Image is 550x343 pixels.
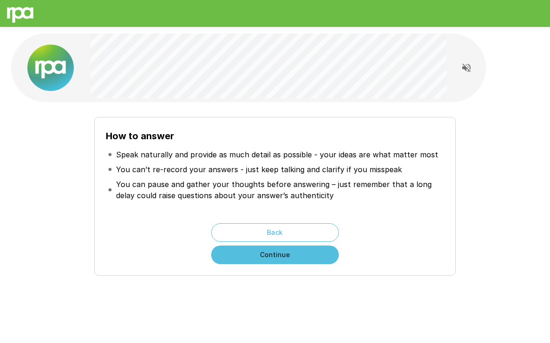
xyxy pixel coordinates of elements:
[211,246,339,264] button: Continue
[116,149,438,160] p: Speak naturally and provide as much detail as possible - your ideas are what matter most
[116,164,402,175] p: You can’t re-record your answers - just keep talking and clarify if you misspeak
[27,45,74,91] img: new%2520logo%2520(1).png
[211,223,339,242] button: Back
[457,58,476,77] button: Read questions aloud
[116,179,442,201] p: You can pause and gather your thoughts before answering – just remember that a long delay could r...
[106,130,174,142] b: How to answer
